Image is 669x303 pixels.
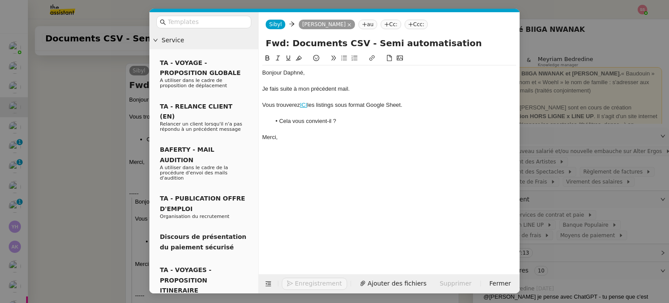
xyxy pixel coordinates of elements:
span: Sibyl [269,21,282,27]
input: Templates [168,17,246,27]
span: A utiliser dans le cadre de la procédure d'envoi des mails d'audition [160,165,228,181]
div: Bonjour Daphné, [262,69,516,77]
span: Discours de présentation du paiement sécurisé [160,233,247,250]
span: Organisation du recrutement [160,214,230,219]
nz-tag: Cc: [381,20,401,29]
nz-tag: au [358,20,377,29]
button: Ajouter des fichiers [355,278,432,290]
button: Fermer [484,278,516,290]
input: Subject [266,37,513,50]
div: Service [149,32,258,49]
span: TA - VOYAGES - PROPOSITION ITINERAIRE [160,266,211,294]
button: Supprimer [434,278,476,290]
a: ICI [300,102,307,108]
div: Je fais suite à mon précédent mail. [262,85,516,93]
span: BAFERTY - MAIL AUDITION [160,146,214,163]
span: Ajouter des fichiers [368,279,426,289]
div: Merci, [262,133,516,141]
span: Relancer un client lorsqu'il n'a pas répondu à un précédent message [160,121,242,132]
nz-tag: [PERSON_NAME] [299,20,355,29]
button: Enregistrement [282,278,347,290]
span: TA - VOYAGE - PROPOSITION GLOBALE [160,59,240,76]
span: TA - PUBLICATION OFFRE D'EMPLOI [160,195,245,212]
span: TA - RELANCE CLIENT (EN) [160,103,233,120]
span: A utiliser dans le cadre de proposition de déplacement [160,78,227,89]
div: Vous trouverez les listings sous format Google Sheet. [262,101,516,109]
span: Service [162,35,255,45]
nz-tag: Ccc: [405,20,428,29]
span: Fermer [490,279,511,289]
li: Cela vous convient-il ? [271,117,517,125]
